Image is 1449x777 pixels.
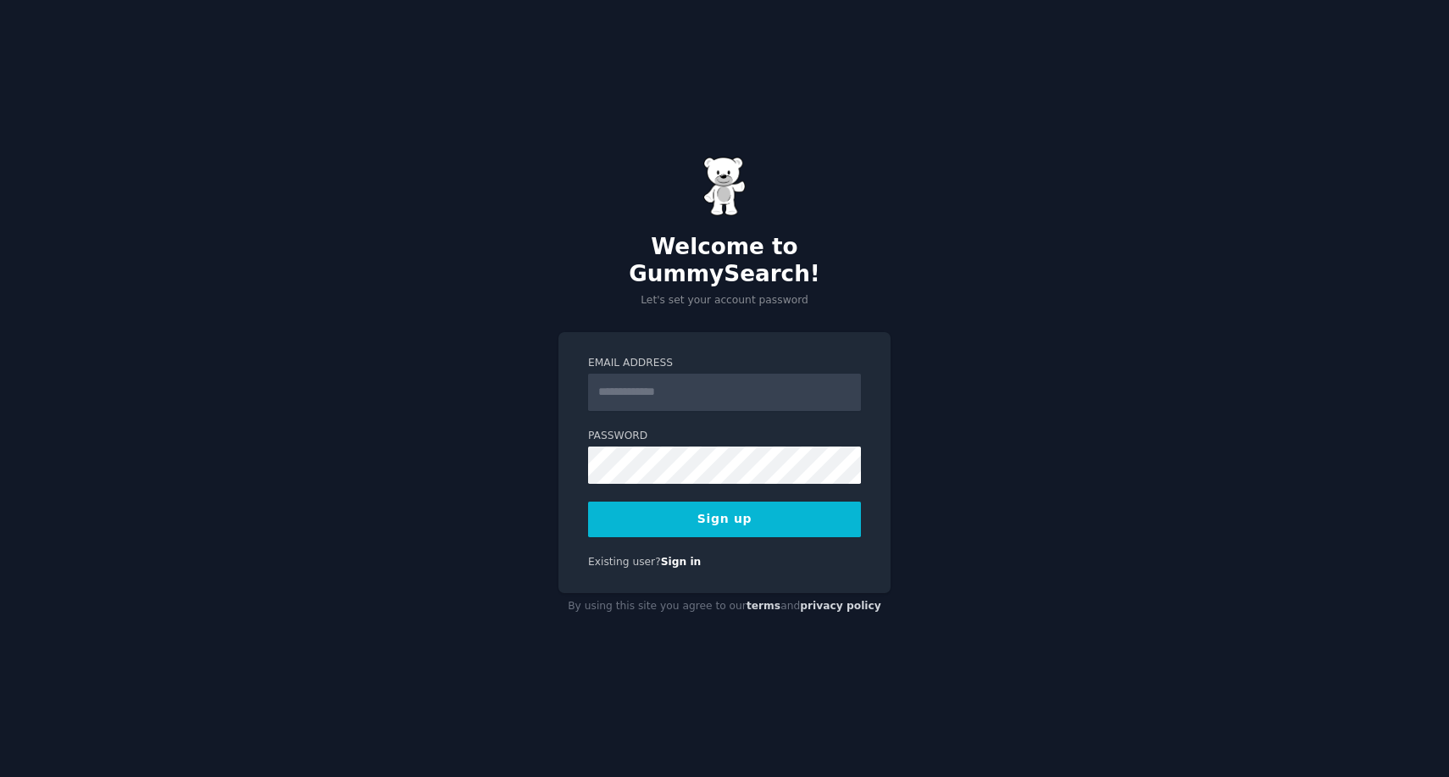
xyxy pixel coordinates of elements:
[747,600,780,612] a: terms
[588,502,861,537] button: Sign up
[588,356,861,371] label: Email Address
[558,293,891,308] p: Let's set your account password
[558,593,891,620] div: By using this site you agree to our and
[800,600,881,612] a: privacy policy
[558,234,891,287] h2: Welcome to GummySearch!
[588,556,661,568] span: Existing user?
[661,556,702,568] a: Sign in
[588,429,861,444] label: Password
[703,157,746,216] img: Gummy Bear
